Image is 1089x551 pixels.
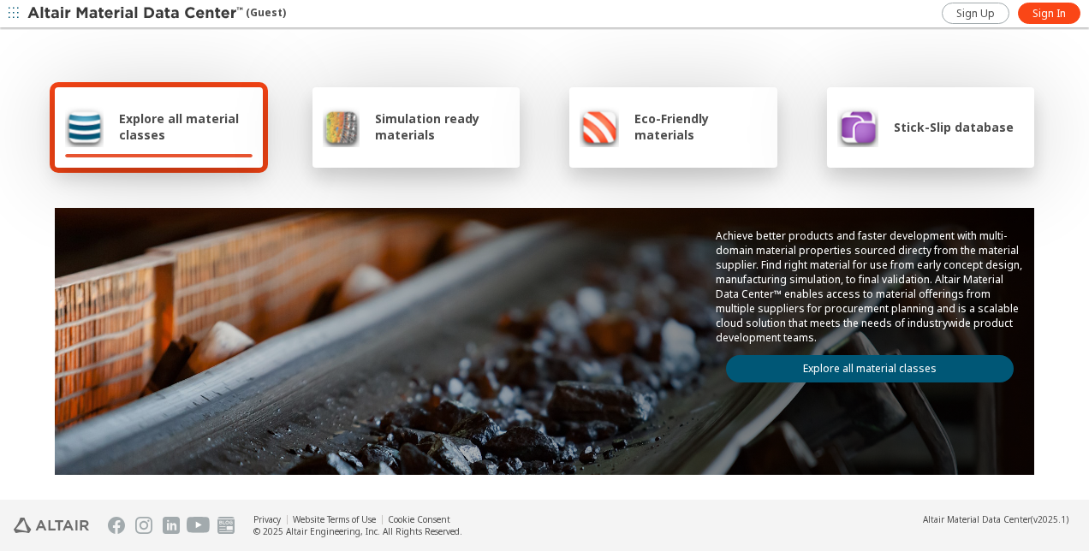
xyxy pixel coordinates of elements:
[293,513,376,525] a: Website Terms of Use
[253,513,281,525] a: Privacy
[837,106,878,147] img: Stick-Slip database
[119,110,253,143] span: Explore all material classes
[388,513,450,525] a: Cookie Consent
[634,110,766,143] span: Eco-Friendly materials
[580,106,619,147] img: Eco-Friendly materials
[894,119,1014,135] span: Stick-Slip database
[27,5,246,22] img: Altair Material Data Center
[375,110,509,143] span: Simulation ready materials
[1018,3,1080,24] a: Sign In
[27,5,286,22] div: (Guest)
[1032,7,1066,21] span: Sign In
[923,513,1068,525] div: (v2025.1)
[65,106,104,147] img: Explore all material classes
[716,228,1024,345] p: Achieve better products and faster development with multi-domain material properties sourced dire...
[14,518,89,533] img: Altair Engineering
[942,3,1009,24] a: Sign Up
[923,513,1031,525] span: Altair Material Data Center
[726,355,1014,382] a: Explore all material classes
[956,7,995,21] span: Sign Up
[323,106,360,147] img: Simulation ready materials
[253,525,462,537] div: © 2025 Altair Engineering, Inc. All Rights Reserved.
